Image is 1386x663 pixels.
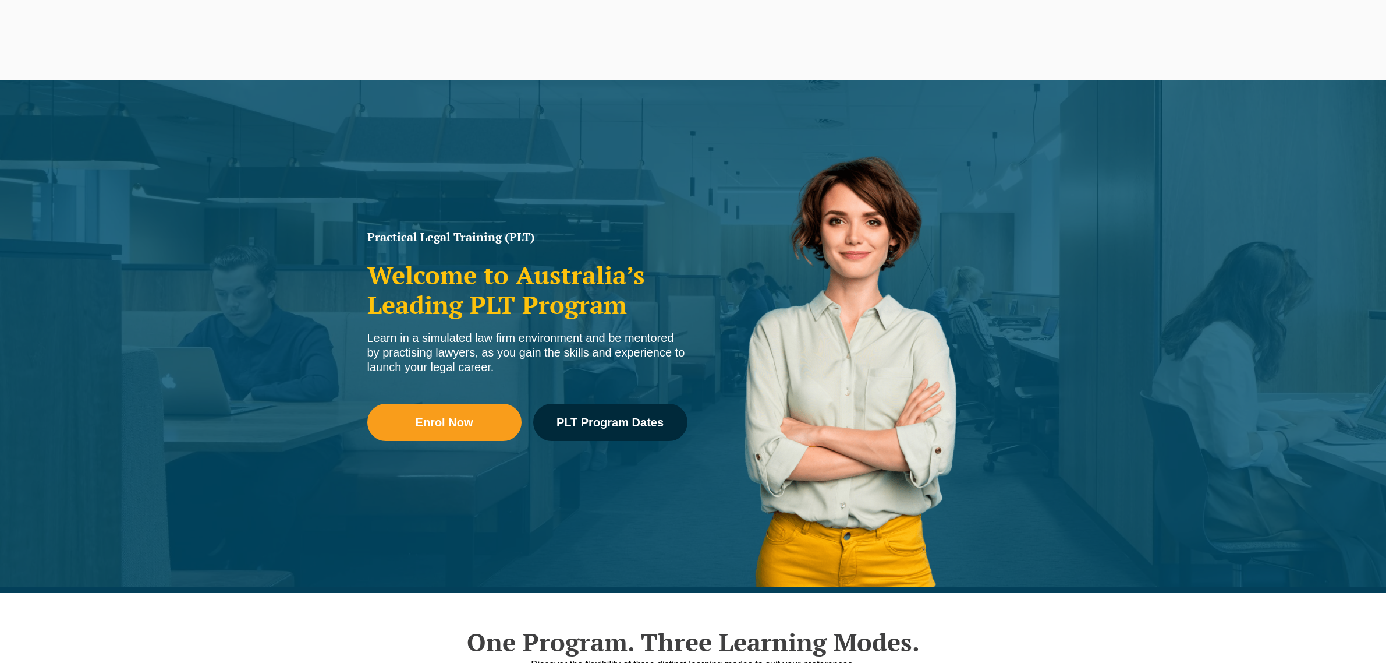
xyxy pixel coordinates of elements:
[361,627,1025,657] h2: One Program. Three Learning Modes.
[367,404,522,441] a: Enrol Now
[367,260,687,319] h2: Welcome to Australia’s Leading PLT Program
[367,231,687,243] h1: Practical Legal Training (PLT)
[416,417,473,428] span: Enrol Now
[533,404,687,441] a: PLT Program Dates
[556,417,664,428] span: PLT Program Dates
[367,331,687,375] div: Learn in a simulated law firm environment and be mentored by practising lawyers, as you gain the ...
